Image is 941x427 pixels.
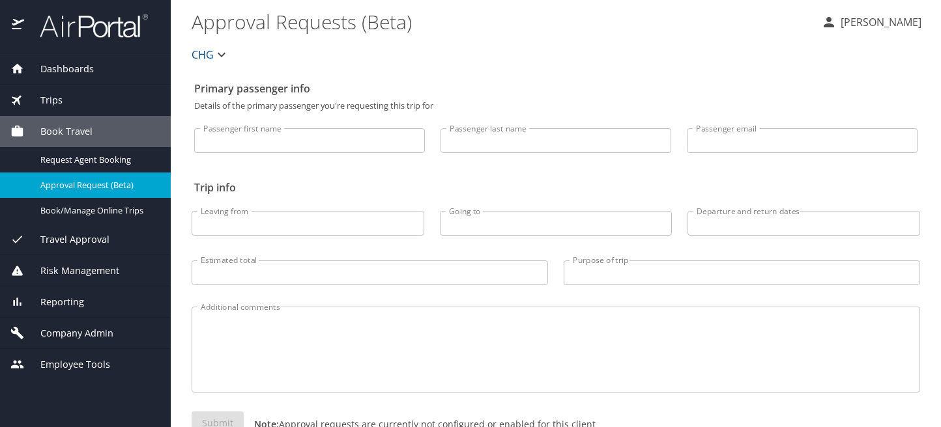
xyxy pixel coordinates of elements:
[192,1,811,42] h1: Approval Requests (Beta)
[12,13,25,38] img: icon-airportal.png
[194,78,918,99] h2: Primary passenger info
[24,295,84,309] span: Reporting
[24,62,94,76] span: Dashboards
[186,42,235,68] button: CHG
[40,154,155,166] span: Request Agent Booking
[40,179,155,191] span: Approval Request (Beta)
[816,10,927,34] button: [PERSON_NAME]
[192,46,214,64] span: CHG
[24,326,113,340] span: Company Admin
[24,124,93,139] span: Book Travel
[194,177,918,198] h2: Trip info
[24,264,119,278] span: Risk Management
[837,14,921,30] p: [PERSON_NAME]
[40,204,155,217] span: Book/Manage Online Trips
[24,357,110,372] span: Employee Tools
[24,232,109,247] span: Travel Approval
[25,13,148,38] img: airportal-logo.png
[24,93,63,107] span: Trips
[194,102,918,110] p: Details of the primary passenger you're requesting this trip for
